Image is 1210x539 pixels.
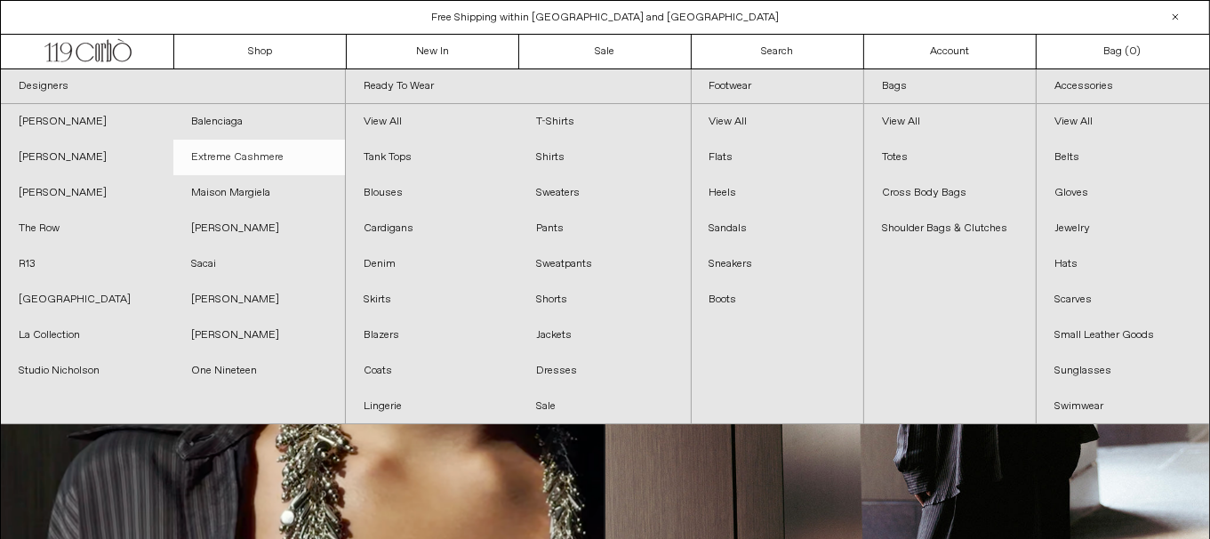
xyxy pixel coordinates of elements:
a: Bags [864,69,1036,104]
a: Scarves [1037,282,1209,318]
a: Shirts [518,140,691,175]
a: Hats [1037,246,1209,282]
a: Blazers [346,318,518,353]
a: View All [692,104,863,140]
a: Ready To Wear [346,69,690,104]
a: Shoulder Bags & Clutches [864,211,1036,246]
a: New In [347,35,519,68]
a: Pants [518,211,691,246]
a: Sale [519,35,692,68]
a: Jackets [518,318,691,353]
a: Maison Margiela [173,175,346,211]
a: The Row [1,211,173,246]
a: [PERSON_NAME] [173,282,346,318]
a: [GEOGRAPHIC_DATA] [1,282,173,318]
a: [PERSON_NAME] [173,318,346,353]
a: Boots [692,282,863,318]
a: Sweaters [518,175,691,211]
a: Shorts [518,282,691,318]
a: Belts [1037,140,1209,175]
a: R13 [1,246,173,282]
a: Heels [692,175,863,211]
a: Cardigans [346,211,518,246]
a: Blouses [346,175,518,211]
a: Sunglasses [1037,353,1209,389]
a: Shop [174,35,347,68]
a: View All [1037,104,1209,140]
a: Lingerie [346,389,518,424]
a: Gloves [1037,175,1209,211]
a: Jewelry [1037,211,1209,246]
a: Swimwear [1037,389,1209,424]
a: Tank Tops [346,140,518,175]
a: Balenciaga [173,104,346,140]
a: [PERSON_NAME] [1,175,173,211]
a: Flats [692,140,863,175]
a: Totes [864,140,1036,175]
a: Studio Nicholson [1,353,173,389]
a: Sweatpants [518,246,691,282]
a: Cross Body Bags [864,175,1036,211]
a: Free Shipping within [GEOGRAPHIC_DATA] and [GEOGRAPHIC_DATA] [432,11,780,25]
a: View All [346,104,518,140]
a: One Nineteen [173,353,346,389]
a: Coats [346,353,518,389]
a: Footwear [692,69,863,104]
a: Skirts [346,282,518,318]
a: Denim [346,246,518,282]
a: Sneakers [692,246,863,282]
a: Sale [518,389,691,424]
a: Sandals [692,211,863,246]
a: Designers [1,69,345,104]
a: Sacai [173,246,346,282]
a: Account [864,35,1037,68]
a: [PERSON_NAME] [173,211,346,246]
a: Small Leather Goods [1037,318,1209,353]
a: Accessories [1037,69,1209,104]
a: T-Shirts [518,104,691,140]
a: Extreme Cashmere [173,140,346,175]
span: 0 [1129,44,1136,59]
span: ) [1129,44,1141,60]
a: Dresses [518,353,691,389]
a: View All [864,104,1036,140]
a: Bag () [1037,35,1209,68]
a: [PERSON_NAME] [1,104,173,140]
a: Search [692,35,864,68]
a: La Collection [1,318,173,353]
a: [PERSON_NAME] [1,140,173,175]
